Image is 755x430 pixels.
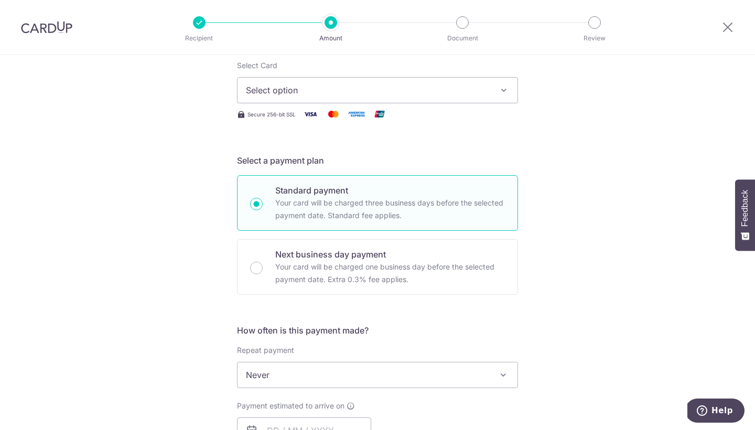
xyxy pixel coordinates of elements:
span: Secure 256-bit SSL [247,110,296,119]
h5: Select a payment plan [237,154,518,167]
span: Select option [246,84,490,96]
button: Select option [237,77,518,103]
span: Never [238,362,517,388]
button: Feedback - Show survey [735,179,755,251]
span: Payment estimated to arrive on [237,401,344,411]
p: Document [424,33,501,44]
p: Your card will be charged one business day before the selected payment date. Extra 0.3% fee applies. [275,261,505,286]
p: Standard payment [275,184,505,197]
img: American Express [346,107,367,121]
span: Feedback [740,190,750,227]
img: Union Pay [369,107,390,121]
p: Your card will be charged three business days before the selected payment date. Standard fee appl... [275,197,505,222]
iframe: Opens a widget where you can find more information [687,399,745,425]
img: Mastercard [323,107,344,121]
h5: How often is this payment made? [237,324,518,337]
p: Amount [292,33,370,44]
img: CardUp [21,21,72,34]
label: Repeat payment [237,345,294,356]
img: Visa [300,107,321,121]
p: Recipient [160,33,238,44]
p: Review [556,33,633,44]
span: translation missing: en.payables.payment_networks.credit_card.summary.labels.select_card [237,61,277,70]
span: Never [237,362,518,388]
p: Next business day payment [275,248,505,261]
